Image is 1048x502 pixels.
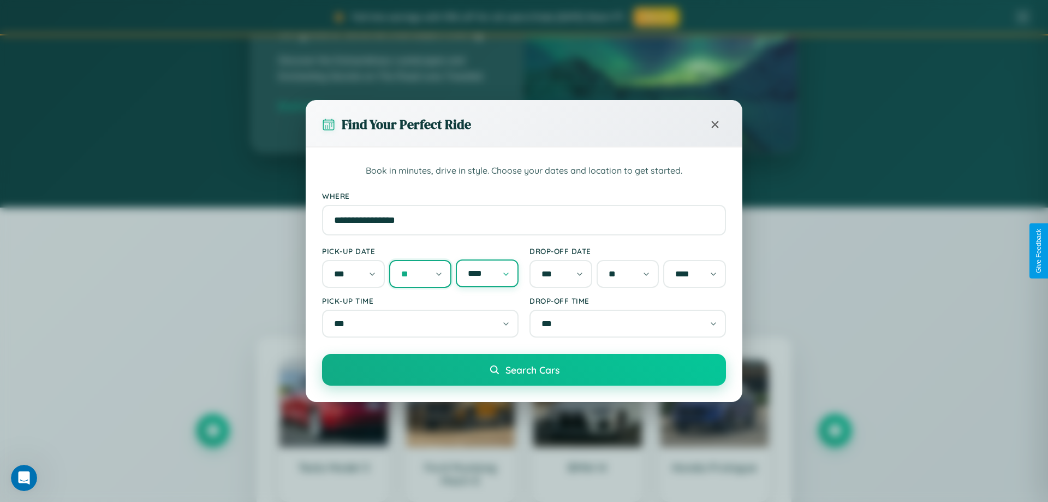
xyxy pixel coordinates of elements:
[342,115,471,133] h3: Find Your Perfect Ride
[322,246,519,256] label: Pick-up Date
[322,296,519,305] label: Pick-up Time
[322,164,726,178] p: Book in minutes, drive in style. Choose your dates and location to get started.
[322,354,726,386] button: Search Cars
[529,246,726,256] label: Drop-off Date
[529,296,726,305] label: Drop-off Time
[505,364,559,376] span: Search Cars
[322,191,726,200] label: Where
